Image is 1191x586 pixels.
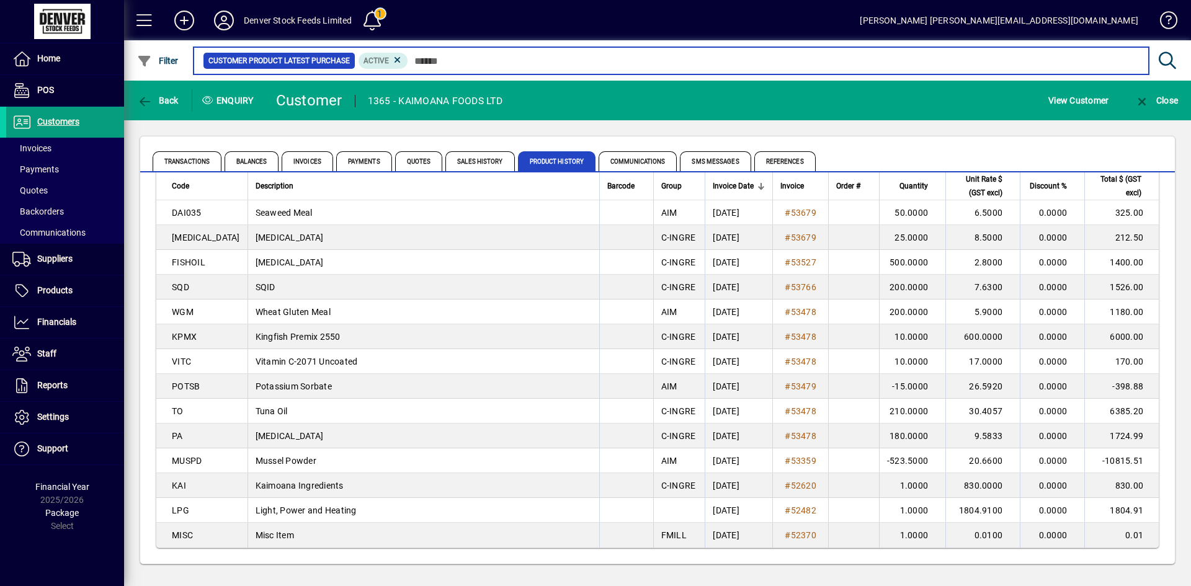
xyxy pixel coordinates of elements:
[661,282,696,292] span: C-INGRE
[1020,523,1084,548] td: 0.0000
[705,200,772,225] td: [DATE]
[12,185,48,195] span: Quotes
[1084,473,1159,498] td: 830.00
[879,374,945,399] td: -15.0000
[780,429,821,443] a: #53478
[1020,374,1084,399] td: 0.0000
[791,307,816,317] span: 53478
[785,307,790,317] span: #
[754,151,816,171] span: References
[953,172,1002,200] span: Unit Rate $ (GST excl)
[785,406,790,416] span: #
[705,424,772,448] td: [DATE]
[1020,275,1084,300] td: 0.0000
[705,275,772,300] td: [DATE]
[780,231,821,244] a: #53679
[879,324,945,349] td: 10.0000
[1020,448,1084,473] td: 0.0000
[37,254,73,264] span: Suppliers
[607,179,646,193] div: Barcode
[705,473,772,498] td: [DATE]
[45,508,79,518] span: Package
[680,151,751,171] span: SMS Messages
[1084,523,1159,548] td: 0.01
[791,481,816,491] span: 52620
[879,250,945,275] td: 500.0000
[780,206,821,220] a: #53679
[6,159,124,180] a: Payments
[1020,498,1084,523] td: 0.0000
[780,330,821,344] a: #53478
[661,530,687,540] span: FMILL
[785,481,790,491] span: #
[705,498,772,523] td: [DATE]
[945,225,1020,250] td: 8.5000
[879,523,945,548] td: 1.0000
[1135,95,1178,105] span: Close
[1045,89,1112,112] button: View Customer
[661,406,696,416] span: C-INGRE
[780,255,821,269] a: #53527
[945,473,1020,498] td: 830.0000
[661,381,677,391] span: AIM
[37,317,76,327] span: Financials
[791,406,816,416] span: 53478
[1020,399,1084,424] td: 0.0000
[6,433,124,464] a: Support
[336,151,392,171] span: Payments
[256,307,331,317] span: Wheat Gluten Meal
[1092,172,1153,200] div: Total $ (GST excl)
[945,424,1020,448] td: 9.5833
[705,349,772,374] td: [DATE]
[172,505,189,515] span: LPG
[607,179,635,193] span: Barcode
[1131,89,1181,112] button: Close
[879,473,945,498] td: 1.0000
[256,233,324,242] span: [MEDICAL_DATA]
[791,357,816,366] span: 53478
[172,257,205,267] span: FISHOIL
[1020,324,1084,349] td: 0.0000
[256,282,275,292] span: SQID
[359,53,408,69] mat-chip: Product Activation Status: Active
[172,332,197,342] span: KPMX
[879,498,945,523] td: 1.0000
[879,399,945,424] td: 210.0000
[1084,498,1159,523] td: 1804.91
[164,9,204,32] button: Add
[1084,250,1159,275] td: 1400.00
[364,56,389,65] span: Active
[661,208,677,218] span: AIM
[137,95,179,105] span: Back
[172,179,240,193] div: Code
[172,406,184,416] span: TO
[1084,200,1159,225] td: 325.00
[791,332,816,342] span: 53478
[599,151,677,171] span: Communications
[836,179,860,193] span: Order #
[37,117,79,127] span: Customers
[661,233,696,242] span: C-INGRE
[945,523,1020,548] td: 0.0100
[1020,250,1084,275] td: 0.0000
[1020,200,1084,225] td: 0.0000
[1030,179,1067,193] span: Discount %
[172,381,200,391] span: POTSB
[705,523,772,548] td: [DATE]
[780,528,821,542] a: #52370
[780,179,804,193] span: Invoice
[705,374,772,399] td: [DATE]
[879,349,945,374] td: 10.0000
[1020,300,1084,324] td: 0.0000
[780,305,821,319] a: #53478
[713,179,754,193] span: Invoice Date
[1084,300,1159,324] td: 1180.00
[791,257,816,267] span: 53527
[791,233,816,242] span: 53679
[780,280,821,294] a: #53766
[256,505,357,515] span: Light, Power and Heating
[791,456,816,466] span: 53359
[780,380,821,393] a: #53479
[1092,172,1141,200] span: Total $ (GST excl)
[37,53,60,63] span: Home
